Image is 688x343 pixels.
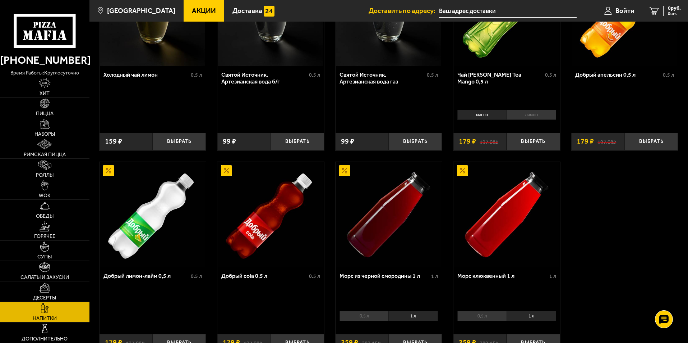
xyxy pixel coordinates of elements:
[453,107,560,127] div: 0
[100,162,205,267] img: Добрый лимон-лайм 0,5 л
[369,7,439,14] span: Доставить по адресу:
[34,234,55,239] span: Горячее
[388,311,438,321] li: 1 л
[336,308,442,329] div: 0
[336,162,441,267] img: Морс из черной смородины 1 л
[40,91,50,96] span: Хит
[107,7,175,14] span: [GEOGRAPHIC_DATA]
[20,275,69,280] span: Салаты и закуски
[100,162,206,267] a: АкционныйДобрый лимон-лайм 0,5 л
[668,6,681,11] span: 0 руб.
[218,162,323,267] img: Добрый cola 0,5 л
[36,214,54,219] span: Обеды
[103,165,114,176] img: Акционный
[507,110,556,120] li: лимон
[33,295,56,301] span: Десерты
[33,316,57,321] span: Напитки
[24,152,66,157] span: Римская пицца
[457,71,543,85] div: Чай [PERSON_NAME] Tea Mango 0,5 л
[431,273,438,279] span: 1 л
[459,138,476,145] span: 179 ₽
[340,272,430,279] div: Морс из черной смородины 1 л
[191,72,202,78] span: 0.5 л
[336,162,442,267] a: АкционныйМорс из черной смородины 1 л
[221,165,232,176] img: Акционный
[223,138,236,145] span: 99 ₽
[549,273,556,279] span: 1 л
[427,72,438,78] span: 0.5 л
[668,12,681,16] span: 0 шт.
[339,165,350,176] img: Акционный
[309,273,320,279] span: 0.5 л
[453,308,560,329] div: 0
[545,72,556,78] span: 0.5 л
[37,254,52,259] span: Супы
[457,165,468,176] img: Акционный
[577,138,594,145] span: 179 ₽
[36,111,54,116] span: Пицца
[663,72,674,78] span: 0.5 л
[232,7,262,14] span: Доставка
[340,311,389,321] li: 0,5 л
[105,138,122,145] span: 159 ₽
[39,193,51,198] span: WOK
[453,162,560,267] a: АкционныйМорс клюквенный 1 л
[340,71,425,85] div: Святой Источник. Артезианская вода газ
[341,138,354,145] span: 99 ₽
[22,337,68,342] span: Дополнительно
[221,272,307,279] div: Добрый cola 0,5 л
[507,133,560,150] button: Выбрать
[439,4,577,18] input: Ваш адрес доставки
[221,71,307,85] div: Святой Источник. Артезианская вода б/г
[191,273,202,279] span: 0.5 л
[597,138,616,145] s: 197.08 ₽
[103,272,189,279] div: Добрый лимон-лайм 0,5 л
[575,71,661,78] div: Добрый апельсин 0,5 л
[271,133,324,150] button: Выбрать
[309,72,320,78] span: 0.5 л
[264,6,274,17] img: 15daf4d41897b9f0e9f617042186c801.svg
[153,133,206,150] button: Выбрать
[192,7,216,14] span: Акции
[457,272,548,279] div: Морс клюквенный 1 л
[454,162,559,267] img: Морс клюквенный 1 л
[217,162,324,267] a: АкционныйДобрый cola 0,5 л
[103,71,189,78] div: Холодный чай лимон
[507,311,556,321] li: 1 л
[457,110,507,120] li: манго
[615,7,634,14] span: Войти
[480,138,498,145] s: 197.08 ₽
[457,311,507,321] li: 0,5 л
[625,133,678,150] button: Выбрать
[389,133,442,150] button: Выбрать
[36,173,54,178] span: Роллы
[34,132,55,137] span: Наборы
